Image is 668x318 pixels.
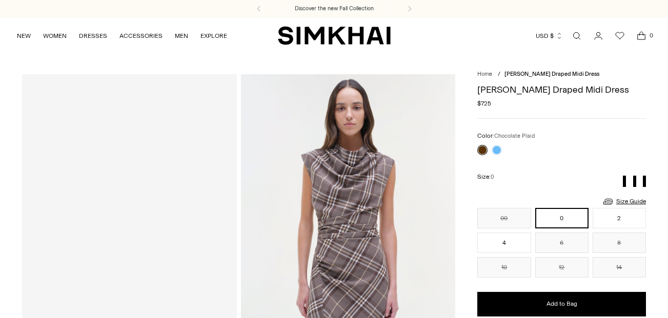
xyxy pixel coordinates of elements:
[79,25,107,47] a: DRESSES
[593,257,646,278] button: 14
[536,25,563,47] button: USD $
[504,71,599,77] span: [PERSON_NAME] Draped Midi Dress
[477,257,531,278] button: 10
[646,31,656,40] span: 0
[200,25,227,47] a: EXPLORE
[491,174,494,180] span: 0
[588,26,609,46] a: Go to the account page
[477,71,492,77] a: Home
[477,131,535,141] label: Color:
[498,70,500,79] div: /
[546,300,577,308] span: Add to Bag
[494,133,535,139] span: Chocolate Plaid
[477,292,646,316] button: Add to Bag
[17,25,31,47] a: NEW
[477,99,491,108] span: $725
[175,25,188,47] a: MEN
[477,208,531,228] button: 00
[535,232,589,253] button: 6
[535,257,589,278] button: 12
[295,5,374,13] a: Discover the new Fall Collection
[477,85,646,94] h1: [PERSON_NAME] Draped Midi Dress
[477,232,531,253] button: 4
[119,25,163,47] a: ACCESSORIES
[610,26,630,46] a: Wishlist
[535,208,589,228] button: 0
[43,25,67,47] a: WOMEN
[602,195,646,208] a: Size Guide
[566,26,587,46] a: Open search modal
[593,208,646,228] button: 2
[477,172,494,182] label: Size:
[477,70,646,79] nav: breadcrumbs
[593,232,646,253] button: 8
[278,26,391,46] a: SIMKHAI
[631,26,652,46] a: Open cart modal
